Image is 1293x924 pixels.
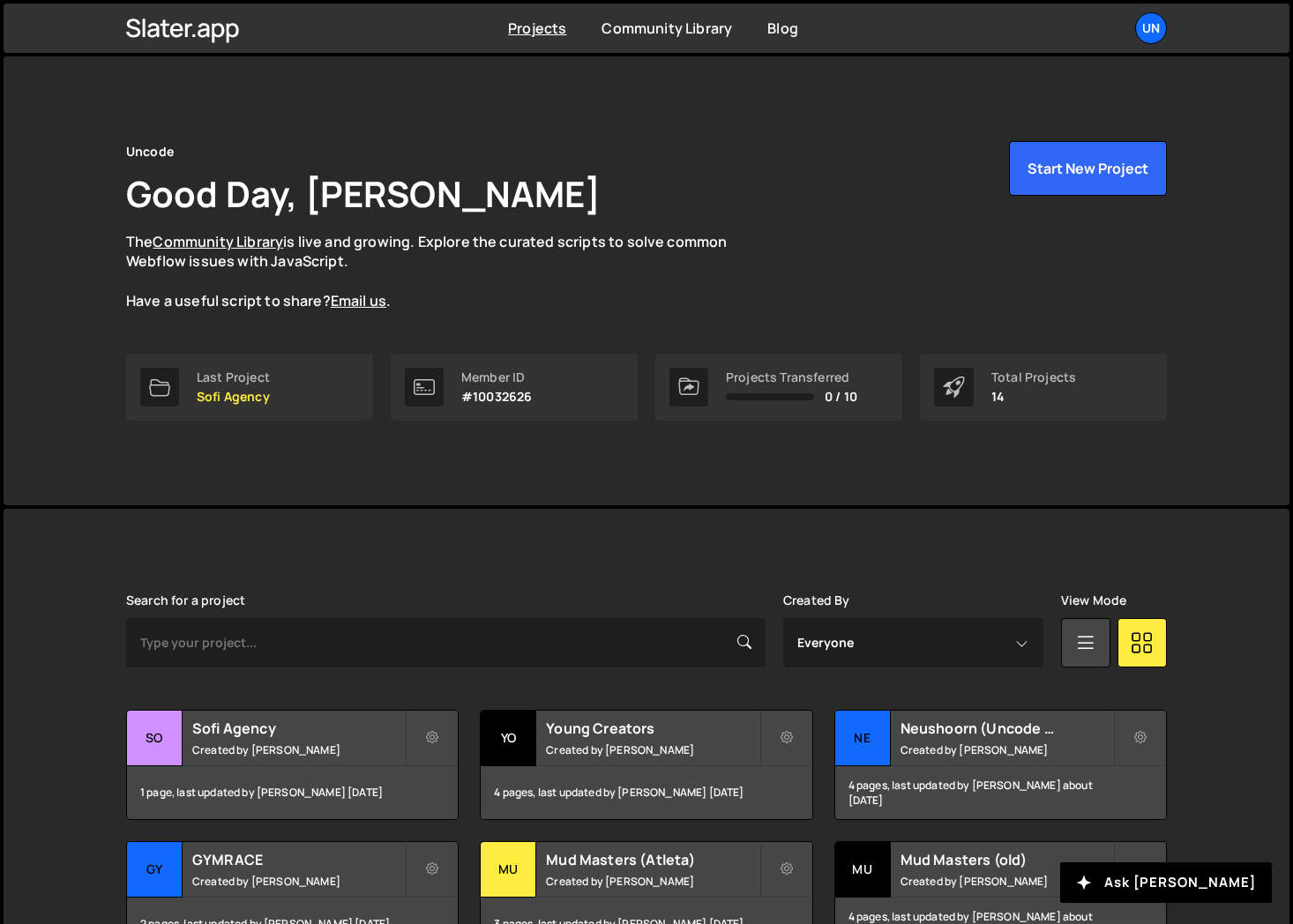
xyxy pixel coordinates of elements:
label: View Mode [1061,593,1126,607]
small: Created by [PERSON_NAME] [192,742,405,757]
label: Search for a project [126,593,245,607]
button: Start New Project [1009,141,1167,196]
label: Created By [783,593,850,607]
div: 1 page, last updated by [PERSON_NAME] [DATE] [127,766,458,819]
small: Created by [PERSON_NAME] [901,874,1113,889]
h2: Mud Masters (old) [901,850,1113,869]
a: Ne Neushoorn (Uncode Workspace) Created by [PERSON_NAME] 4 pages, last updated by [PERSON_NAME] a... [834,710,1167,820]
div: GY [127,842,183,898]
div: Projects Transferred [726,370,857,384]
div: Member ID [461,370,532,384]
span: 0 / 10 [825,390,857,404]
p: #10032626 [461,390,532,404]
h2: Young Creators [546,719,759,738]
small: Created by [PERSON_NAME] [546,874,759,889]
p: The is live and growing. Explore the curated scripts to solve common Webflow issues with JavaScri... [126,232,761,311]
a: Email us [331,291,386,310]
h2: Mud Masters (Atleta) [546,850,759,869]
a: Blog [767,19,798,38]
div: Mu [481,842,536,898]
a: Community Library [153,232,283,251]
p: Sofi Agency [197,390,270,404]
p: 14 [991,390,1076,404]
input: Type your project... [126,618,766,667]
small: Created by [PERSON_NAME] [546,742,759,757]
a: Projects [508,19,566,38]
a: Community Library [602,19,732,38]
h2: Neushoorn (Uncode Workspace) [901,719,1113,738]
div: Yo [481,711,536,766]
div: Last Project [197,370,270,384]
div: Ne [835,711,891,766]
div: Mu [835,842,891,898]
h2: Sofi Agency [192,719,405,738]
a: So Sofi Agency Created by [PERSON_NAME] 1 page, last updated by [PERSON_NAME] [DATE] [126,710,459,820]
a: Last Project Sofi Agency [126,354,373,421]
button: Ask [PERSON_NAME] [1060,862,1272,903]
div: Total Projects [991,370,1076,384]
a: Un [1135,12,1167,44]
a: Yo Young Creators Created by [PERSON_NAME] 4 pages, last updated by [PERSON_NAME] [DATE] [480,710,812,820]
div: 4 pages, last updated by [PERSON_NAME] about [DATE] [835,766,1166,819]
h1: Good Day, [PERSON_NAME] [126,169,601,218]
h2: GYMRACE [192,850,405,869]
small: Created by [PERSON_NAME] [901,742,1113,757]
div: So [127,711,183,766]
div: 4 pages, last updated by [PERSON_NAME] [DATE] [481,766,811,819]
small: Created by [PERSON_NAME] [192,874,405,889]
div: Uncode [126,141,174,162]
